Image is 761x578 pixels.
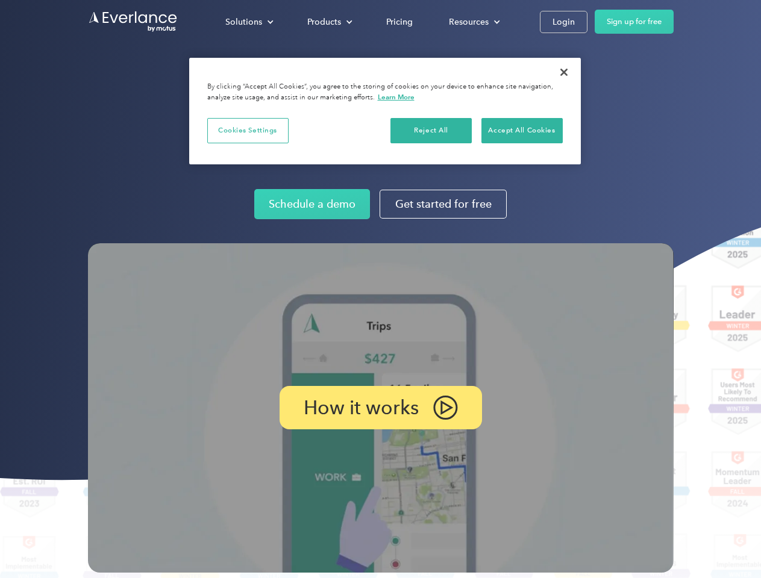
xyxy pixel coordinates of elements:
div: Pricing [386,14,413,30]
div: Products [307,14,341,30]
div: Privacy [189,58,581,164]
div: Products [295,11,362,33]
div: Resources [449,14,489,30]
div: Solutions [225,14,262,30]
a: Get started for free [380,190,507,219]
div: Resources [437,11,510,33]
button: Accept All Cookies [481,118,563,143]
button: Reject All [390,118,472,143]
a: Pricing [374,11,425,33]
a: Go to homepage [88,10,178,33]
a: Sign up for free [595,10,674,34]
button: Cookies Settings [207,118,289,143]
button: Close [551,59,577,85]
a: Login [540,11,587,33]
div: By clicking “Accept All Cookies”, you agree to the storing of cookies on your device to enhance s... [207,82,563,103]
p: How it works [304,400,419,415]
div: Cookie banner [189,58,581,164]
a: More information about your privacy, opens in a new tab [378,93,415,101]
div: Login [553,14,575,30]
a: Schedule a demo [254,189,370,219]
input: Submit [89,72,149,97]
div: Solutions [213,11,283,33]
